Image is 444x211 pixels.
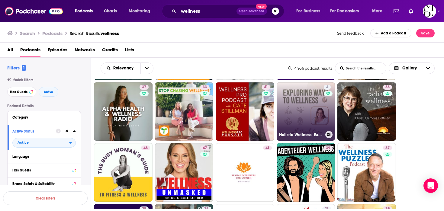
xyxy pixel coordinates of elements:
button: Save [416,29,435,37]
div: Category [12,115,72,120]
h3: Holistic Wellness: Exploring Ways to Wellness [279,132,323,137]
button: Send feedback [335,31,365,36]
a: Add a Podcast [370,29,412,37]
h3: Search [20,30,35,36]
span: For Business [296,7,320,15]
span: Relevancy [113,66,136,70]
button: Brand Safety & Suitability [12,180,76,187]
a: 38 [337,82,396,141]
a: Networks [75,45,95,57]
a: 37 [337,143,396,202]
button: open menu [368,6,390,16]
a: 39 [323,145,333,150]
span: 37 [385,145,390,151]
input: Search podcasts, credits, & more... [179,6,236,16]
span: Active [18,141,29,144]
span: New [256,4,267,9]
span: Has Guests [10,90,27,94]
div: Open Intercom Messenger [423,178,438,193]
a: 41 [216,82,274,141]
button: Has Guests [7,87,36,97]
span: Active [44,90,53,94]
button: Open AdvancedNew [236,8,267,15]
span: 4 [326,84,328,90]
a: Credits [102,45,118,57]
h2: filter dropdown [12,138,76,148]
span: 37 [142,84,146,90]
a: 48 [94,143,153,202]
span: 1 [22,65,26,71]
button: Active Status [12,127,56,135]
a: 4Holistic Wellness: Exploring Ways to Wellness [277,82,335,141]
button: Choose View [389,62,435,74]
button: open menu [12,138,76,148]
a: 48 [141,145,150,150]
span: 47 [203,145,207,151]
button: Category [12,113,76,121]
div: Active Status [12,129,52,133]
h3: Podcasts [42,30,63,36]
a: Search Results:wellness [70,30,119,36]
p: Podcast Details [7,104,81,108]
span: Charts [104,7,117,15]
a: 41 [263,145,272,150]
button: open menu [140,63,153,74]
span: More [372,7,382,15]
div: Search podcasts, credits, & more... [168,4,290,18]
span: 39 [326,145,330,151]
div: Has Guests [12,168,71,172]
a: 39 [277,143,335,202]
span: 48 [143,145,148,151]
h2: Choose List sort [101,62,153,74]
h2: Filters [7,65,26,71]
img: User Profile [423,5,436,18]
button: Show profile menu [423,5,436,18]
div: 4,956 podcast results [288,66,333,71]
a: 4 [324,85,331,90]
a: Show notifications dropdown [391,6,401,16]
a: 47 [200,145,209,150]
span: Logged in as melissa26784 [423,5,436,18]
span: 41 [265,145,269,151]
a: Podcasts [20,45,40,57]
div: Search Results: [70,30,119,36]
a: 33 [200,85,209,90]
span: wellness [101,30,119,36]
a: Episodes [48,45,67,57]
a: 38 [383,85,392,90]
span: Lists [125,45,134,57]
a: Show notifications dropdown [406,6,416,16]
a: 37 [383,145,392,150]
span: 41 [264,84,268,90]
a: 41 [262,85,270,90]
button: Active [39,87,58,97]
img: Podchaser - Follow, Share and Rate Podcasts [5,5,63,17]
a: 37 [94,82,153,141]
a: 41 [216,143,274,202]
button: Language [12,153,76,160]
button: open menu [101,66,140,70]
button: open menu [71,6,101,16]
div: Language [12,155,72,159]
a: 33 [155,82,214,141]
span: 38 [385,84,390,90]
a: Charts [100,6,121,16]
span: 33 [203,84,207,90]
span: Gallery [402,66,417,70]
a: All [7,45,13,57]
span: For Podcasters [330,7,359,15]
button: open menu [124,6,158,16]
div: Brand Safety & Suitability [12,182,71,186]
span: Open Advanced [239,10,264,13]
a: 47 [155,143,214,202]
button: Has Guests [12,166,76,174]
button: Clear Filters [3,191,88,205]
